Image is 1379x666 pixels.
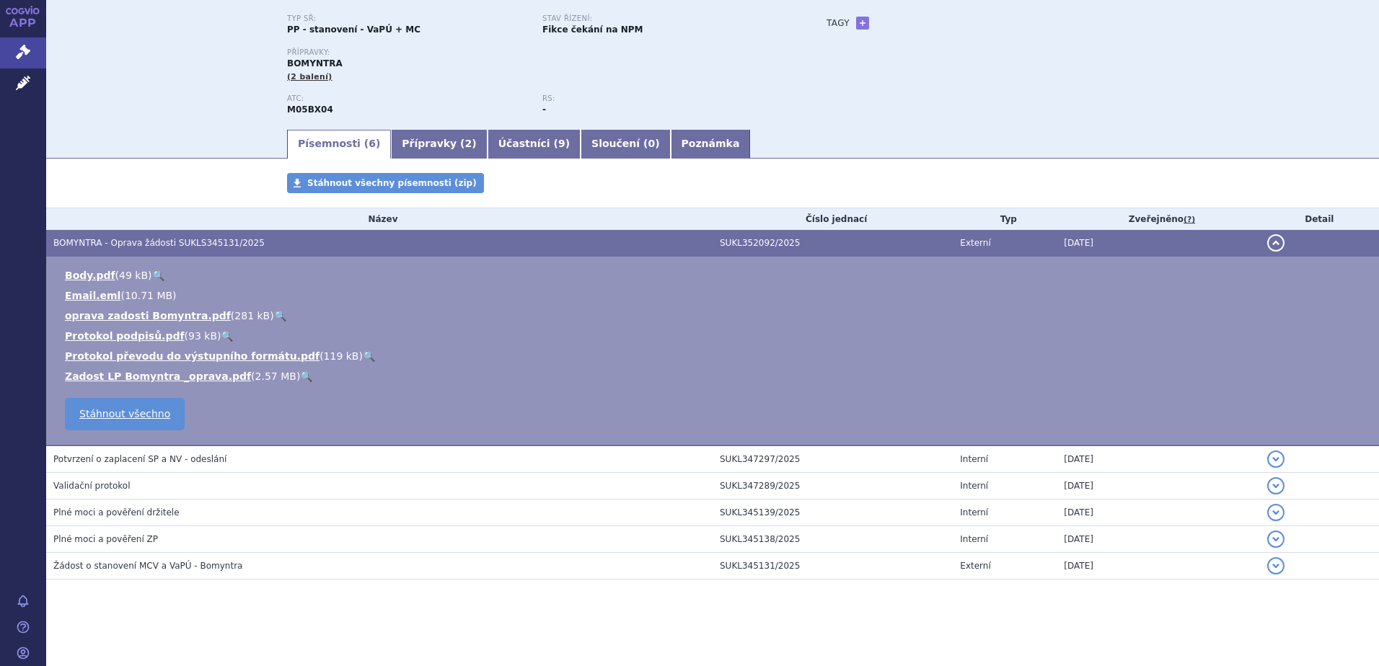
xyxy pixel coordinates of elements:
[53,534,158,544] span: Plné moci a pověření ZP
[713,499,953,526] td: SUKL345139/2025
[307,178,477,188] span: Stáhnout všechny písemnosti (zip)
[287,130,391,159] a: Písemnosti (6)
[65,349,1365,363] li: ( )
[558,138,565,149] span: 9
[960,481,988,491] span: Interní
[1057,445,1259,473] td: [DATE]
[1057,473,1259,499] td: [DATE]
[960,534,988,544] span: Interní
[53,507,180,518] span: Plné moci a pověření držitele
[1267,234,1285,252] button: detail
[65,310,231,321] a: oprava zadosti Bomyntra.pdf
[671,130,751,159] a: Poznámka
[1057,499,1259,526] td: [DATE]
[1057,526,1259,553] td: [DATE]
[65,370,251,382] a: Zadost LP Bomyntra _oprava.pdf
[287,173,484,193] a: Stáhnout všechny písemnosti (zip)
[713,473,953,499] td: SUKL347289/2025
[274,310,286,321] a: 🔍
[125,290,172,301] span: 10.71 MB
[287,58,343,68] span: BOMYNTRA
[960,507,988,518] span: Interní
[300,370,312,382] a: 🔍
[542,25,643,35] strong: Fikce čekání na NPM
[53,481,131,491] span: Validační protokol
[1057,208,1259,230] th: Zveřejněno
[188,330,217,342] span: 93 kB
[287,94,528,103] p: ATC:
[65,330,185,342] a: Protokol podpisů.pdf
[488,130,581,159] a: Účastníci (9)
[287,105,333,115] strong: DENOSUMAB
[542,105,546,115] strong: -
[287,25,420,35] strong: PP - stanovení - VaPÚ + MC
[1267,450,1285,468] button: detail
[65,290,120,301] a: Email.eml
[960,561,990,571] span: Externí
[1057,230,1259,257] td: [DATE]
[960,454,988,464] span: Interní
[713,445,953,473] td: SUKL347297/2025
[46,208,713,230] th: Název
[827,14,850,32] h3: Tagy
[287,14,528,23] p: Typ SŘ:
[713,230,953,257] td: SUKL352092/2025
[1260,208,1379,230] th: Detail
[1267,504,1285,521] button: detail
[65,329,1365,343] li: ( )
[234,310,270,321] span: 281 kB
[713,553,953,580] td: SUKL345131/2025
[119,270,148,281] span: 49 kB
[65,268,1365,283] li: ( )
[960,238,990,248] span: Externí
[1057,553,1259,580] td: [DATE]
[65,308,1365,323] li: ( )
[65,270,115,281] a: Body.pdf
[856,17,869,30] a: +
[152,270,164,281] a: 🔍
[713,208,953,230] th: Číslo jednací
[65,288,1365,303] li: ( )
[1184,215,1195,225] abbr: (?)
[53,454,226,464] span: Potvrzení o zaplacení SP a NV - odeslání
[53,561,242,571] span: Žádost o stanovení MCV a VaPÚ - Bomyntra
[1267,477,1285,494] button: detail
[221,330,233,342] a: 🔍
[1267,557,1285,574] button: detail
[542,94,783,103] p: RS:
[465,138,472,149] span: 2
[391,130,487,159] a: Přípravky (2)
[369,138,376,149] span: 6
[953,208,1057,230] th: Typ
[287,72,332,81] span: (2 balení)
[648,138,655,149] span: 0
[542,14,783,23] p: Stav řízení:
[581,130,670,159] a: Sloučení (0)
[255,370,296,382] span: 2.57 MB
[363,350,375,362] a: 🔍
[324,350,359,362] span: 119 kB
[287,48,798,57] p: Přípravky:
[1267,530,1285,548] button: detail
[65,350,320,362] a: Protokol převodu do výstupního formátu.pdf
[713,526,953,553] td: SUKL345138/2025
[53,238,265,248] span: BOMYNTRA - Oprava žádosti SUKLS345131/2025
[65,398,185,430] a: Stáhnout všechno
[65,369,1365,383] li: ( )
